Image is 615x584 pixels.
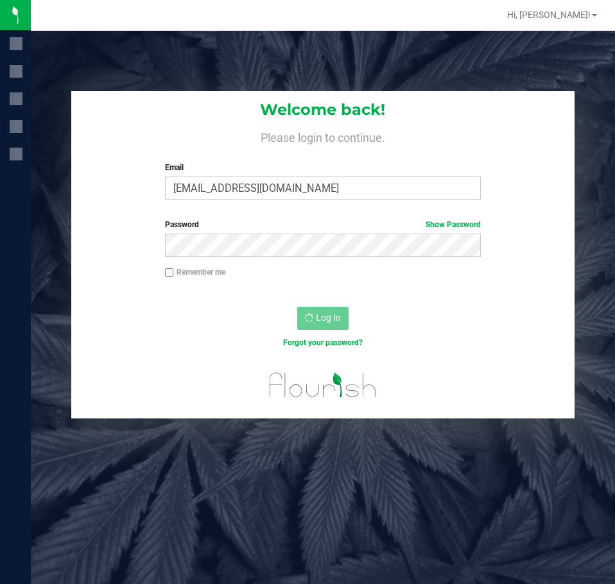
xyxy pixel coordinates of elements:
[71,101,574,118] h1: Welcome back!
[426,220,481,229] a: Show Password
[165,266,225,278] label: Remember me
[165,268,174,277] input: Remember me
[297,307,349,330] button: Log In
[283,338,363,347] a: Forgot your password?
[71,128,574,144] h4: Please login to continue.
[165,162,481,173] label: Email
[165,220,199,229] span: Password
[316,313,341,323] span: Log In
[507,10,591,20] span: Hi, [PERSON_NAME]!
[260,362,386,408] img: flourish_logo.svg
